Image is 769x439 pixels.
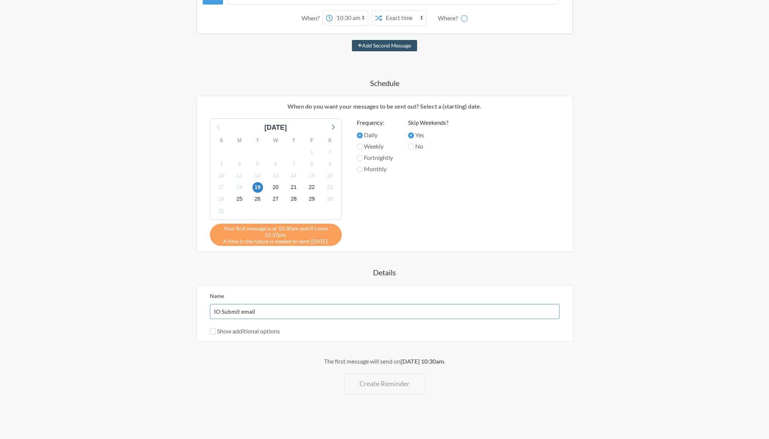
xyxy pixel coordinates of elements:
span: Monday, September 22, 2025 [307,182,317,193]
span: Monday, September 29, 2025 [307,194,317,204]
span: Thursday, September 4, 2025 [234,158,245,169]
label: Show additional options [210,327,280,335]
span: Tuesday, September 16, 2025 [325,170,335,181]
span: Sunday, September 14, 2025 [289,170,299,181]
span: Friday, September 5, 2025 [252,158,263,169]
button: Add Second Message [352,40,417,51]
div: Where? [438,10,461,26]
span: Wednesday, October 1, 2025 [216,206,227,216]
label: Daily [357,130,393,140]
span: Thursday, September 18, 2025 [234,182,245,193]
p: When do you want your messages to be sent out? Select a (starting) date. [202,102,567,111]
input: Daily [357,132,363,138]
span: Wednesday, September 17, 2025 [216,182,227,193]
span: Friday, September 12, 2025 [252,170,263,181]
div: [DATE] [261,123,290,133]
div: T [249,135,267,146]
span: Wednesday, September 10, 2025 [216,170,227,181]
div: When? [301,10,323,26]
h4: Details [166,267,603,278]
div: The first message will send on . [166,357,603,366]
span: Friday, September 26, 2025 [252,194,263,204]
span: Friday, September 19, 2025 [252,182,263,193]
span: Wednesday, September 24, 2025 [216,194,227,204]
span: Tuesday, September 23, 2025 [325,182,335,193]
label: Yes [408,130,448,140]
span: Your first message is at 10:30am and it's now 12:37pm. [216,225,336,238]
div: S [321,135,339,146]
input: Monthly [357,166,363,172]
span: Tuesday, September 2, 2025 [325,147,335,157]
span: Thursday, September 11, 2025 [234,170,245,181]
div: T [285,135,303,146]
span: Tuesday, September 9, 2025 [325,158,335,169]
div: S [213,135,231,146]
span: Thursday, September 25, 2025 [234,194,245,204]
span: Tuesday, September 30, 2025 [325,194,335,204]
div: F [303,135,321,146]
span: Sunday, September 7, 2025 [289,158,299,169]
div: A time in the future is needed to send [DATE]. [210,224,342,246]
div: W [267,135,285,146]
span: Sunday, September 21, 2025 [289,182,299,193]
span: Saturday, September 27, 2025 [271,194,281,204]
input: Weekly [357,144,363,150]
span: Wednesday, September 3, 2025 [216,158,227,169]
label: Fortnightly [357,153,393,162]
span: Monday, September 8, 2025 [307,158,317,169]
div: M [231,135,249,146]
input: Fortnightly [357,155,363,161]
label: Name [210,293,224,299]
label: Monthly [357,164,393,173]
span: Saturday, September 6, 2025 [271,158,281,169]
label: Skip Weekends? [408,118,448,127]
span: Sunday, September 28, 2025 [289,194,299,204]
span: Monday, September 1, 2025 [307,147,317,157]
label: No [408,142,448,151]
input: We suggest a 2 to 4 word name [210,304,560,319]
span: Saturday, September 20, 2025 [271,182,281,193]
span: Monday, September 15, 2025 [307,170,317,181]
span: Saturday, September 13, 2025 [271,170,281,181]
label: Weekly [357,142,393,151]
strong: [DATE] 10:30am [401,358,444,365]
h4: Schedule [166,78,603,88]
label: Frequency: [357,118,393,127]
button: Create Reminder [344,373,425,394]
input: Show additional options [210,328,216,335]
input: No [408,144,414,150]
input: Yes [408,132,414,138]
